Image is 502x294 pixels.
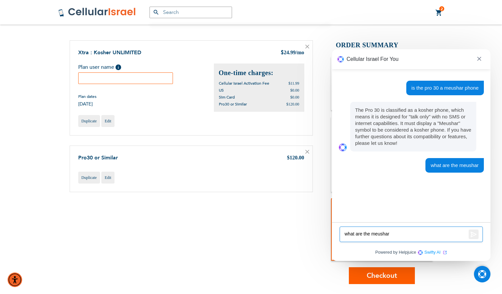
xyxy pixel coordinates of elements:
[367,271,397,280] span: Checkout
[219,68,299,77] h2: One-time charges:
[349,267,415,284] button: Checkout
[82,175,97,180] span: Duplicate
[78,101,96,107] span: [DATE]
[290,95,299,100] span: $0.00
[8,273,22,287] div: Accessibility Menu
[101,172,115,184] a: Edit
[78,63,114,71] span: Plan user name
[219,95,235,100] span: Sim Card
[288,81,299,86] span: $11.99
[78,115,100,127] a: Duplicate
[296,50,304,55] span: /mo
[286,102,299,106] span: $120.00
[78,172,100,184] a: Duplicate
[78,94,96,99] span: Plan dates
[281,49,304,57] div: 24.99
[78,154,118,161] a: Pro30 or Similar
[441,6,443,12] span: 2
[58,7,136,17] img: Cellular Israel
[331,40,433,50] h2: Order Summary
[150,7,232,18] input: Search
[290,88,299,93] span: $0.00
[219,102,247,107] span: Pro30 or Similar
[116,64,121,70] span: Help
[78,49,141,56] a: Xtra : Kosher UNLIMITED
[435,9,443,17] a: 2
[281,49,284,57] span: $
[82,119,97,123] span: Duplicate
[105,119,111,123] span: Edit
[101,115,115,127] a: Edit
[287,155,304,160] span: $120.00
[219,81,269,86] span: Cellular Israel Activation Fee
[105,175,111,180] span: Edit
[219,88,224,93] span: US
